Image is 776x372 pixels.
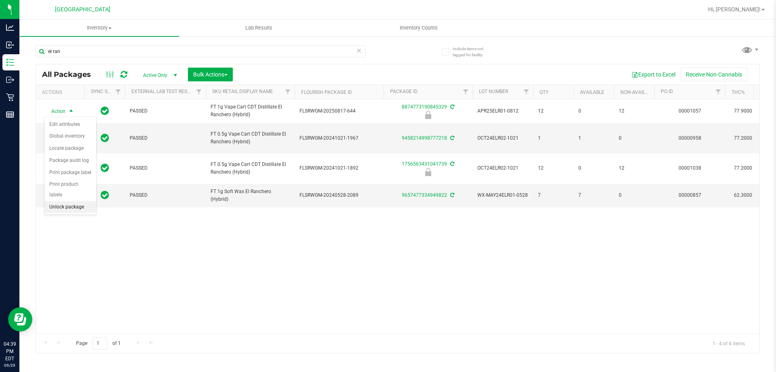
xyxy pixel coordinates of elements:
span: 77.9000 [730,105,756,117]
a: Lab Results [179,19,339,36]
span: 0 [619,191,649,199]
span: Sync from Compliance System [449,192,454,198]
a: Package ID [390,89,418,94]
a: 00001038 [679,165,701,171]
inline-svg: Outbound [6,76,14,84]
span: 1 [538,134,569,142]
span: [GEOGRAPHIC_DATA] [55,6,110,13]
span: Clear [356,45,362,56]
span: 0 [578,107,609,115]
span: In Sync [101,189,109,201]
li: Locate package [44,142,96,155]
a: Filter [192,85,206,99]
span: 12 [619,164,649,172]
span: FLSRWGM-20250817-644 [299,107,379,115]
button: Receive Non-Cannabis [681,68,747,81]
a: Qty [540,89,548,95]
a: Non-Available [620,89,656,95]
span: 7 [538,191,569,199]
li: Print package label [44,167,96,179]
a: Lot Number [479,89,508,94]
span: Page of 1 [69,337,127,350]
a: External Lab Test Result [131,89,195,94]
span: Bulk Actions [193,71,228,78]
span: 62.3000 [730,189,756,201]
span: FT 1g Soft Wax El Ranchero (Hybrid) [211,188,290,203]
input: 1 [93,337,107,350]
span: 77.2000 [730,162,756,174]
li: Unlock package [44,201,96,213]
span: WX-MAY24ELR01-0528 [477,191,528,199]
a: Filter [520,85,533,99]
span: PASSED [130,107,201,115]
inline-svg: Inbound [6,41,14,49]
a: 9458214998777218 [402,135,447,141]
a: Sku Retail Display Name [212,89,273,94]
a: Filter [459,85,472,99]
span: 0 [619,134,649,142]
span: Lab Results [234,24,283,32]
span: In Sync [101,105,109,117]
span: 1 [578,134,609,142]
span: OCT24ELR02-1021 [477,164,528,172]
span: FLSRWGM-20240528-2089 [299,191,379,199]
iframe: Resource center [8,307,32,332]
span: FT 1g Vape Cart CDT Distillate El Ranchero (Hybrid) [211,103,290,119]
span: Sync from Compliance System [449,104,454,110]
a: 1756563431041739 [402,161,447,167]
span: 77.2000 [730,132,756,144]
a: 00001057 [679,108,701,114]
a: 00000857 [679,192,701,198]
span: Sync from Compliance System [449,161,454,167]
span: 12 [538,107,569,115]
a: Flourish Package ID [301,89,352,95]
p: 04:39 PM EDT [4,340,16,362]
span: Action [44,106,66,117]
div: Actions [42,89,81,95]
span: 7 [578,191,609,199]
span: All Packages [42,70,99,79]
inline-svg: Inventory [6,58,14,66]
span: select [66,106,76,117]
inline-svg: Retail [6,93,14,101]
span: FLSRWGM-20241021-1967 [299,134,379,142]
div: Newly Received [382,168,474,176]
span: 12 [619,107,649,115]
span: 0 [578,164,609,172]
span: 12 [538,164,569,172]
span: FT 0.5g Vape Cart CDT Distillate El Ranchero (Hybrid) [211,161,290,176]
li: Package audit log [44,155,96,167]
span: PASSED [130,164,201,172]
span: Include items not tagged for facility [453,46,493,58]
span: Hi, [PERSON_NAME]! [708,6,761,13]
inline-svg: Analytics [6,23,14,32]
span: FLSRWGM-20241021-1892 [299,164,379,172]
p: 09/29 [4,362,16,368]
div: Newly Received [382,111,474,119]
a: 9657477334949822 [402,192,447,198]
a: Sync Status [91,89,122,94]
li: Edit attributes [44,119,96,131]
li: Global inventory [44,130,96,142]
a: Inventory Counts [339,19,498,36]
inline-svg: Reports [6,111,14,119]
button: Export to Excel [626,68,681,81]
a: PO ID [661,89,673,94]
a: Filter [112,85,125,99]
a: 8874773190845329 [402,104,447,110]
a: Inventory [19,19,179,36]
span: FT 0.5g Vape Cart CDT Distillate El Ranchero (Hybrid) [211,130,290,146]
span: In Sync [101,162,109,174]
li: Print product labels [44,179,96,201]
a: THC% [732,89,745,95]
span: PASSED [130,134,201,142]
span: OCT24ELR02-1021 [477,134,528,142]
span: 1 - 4 of 4 items [706,337,751,349]
span: Inventory [19,24,179,32]
a: 00000958 [679,135,701,141]
span: Inventory Counts [389,24,449,32]
span: In Sync [101,132,109,144]
span: PASSED [130,191,201,199]
input: Search Package ID, Item Name, SKU, Lot or Part Number... [36,45,366,57]
a: Filter [712,85,725,99]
